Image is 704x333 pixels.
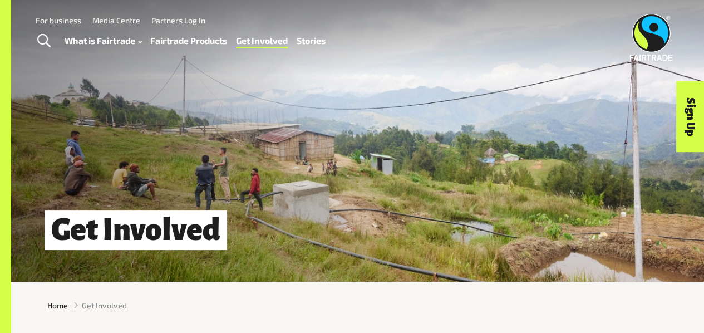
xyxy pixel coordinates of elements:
[45,210,227,250] h1: Get Involved
[65,33,142,48] a: What is Fairtrade
[47,300,68,311] a: Home
[82,300,127,311] span: Get Involved
[297,33,326,48] a: Stories
[630,14,673,61] img: Fairtrade Australia New Zealand logo
[151,16,205,25] a: Partners Log In
[92,16,140,25] a: Media Centre
[36,16,81,25] a: For business
[150,33,227,48] a: Fairtrade Products
[30,27,57,55] a: Toggle Search
[236,33,288,48] a: Get Involved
